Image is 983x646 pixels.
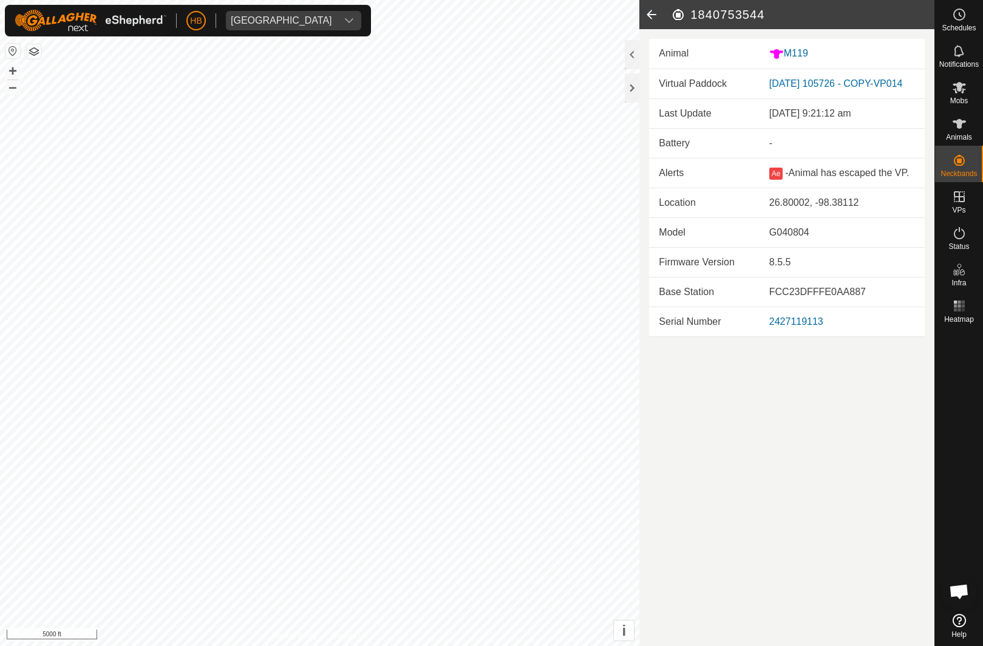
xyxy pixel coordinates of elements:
[942,24,976,32] span: Schedules
[785,168,788,178] span: -
[649,277,759,307] td: Base Station
[649,69,759,99] td: Virtual Paddock
[769,136,915,151] div: -
[769,255,915,270] div: 8.5.5
[946,134,972,141] span: Animals
[671,7,934,22] h2: 1840753544
[935,609,983,643] a: Help
[5,80,20,94] button: –
[769,46,915,61] div: M119
[614,620,634,641] button: i
[337,11,361,30] div: dropdown trigger
[944,316,974,323] span: Heatmap
[649,158,759,188] td: Alerts
[939,61,979,68] span: Notifications
[622,622,626,639] span: i
[649,188,759,217] td: Location
[769,168,783,180] button: Ae
[649,307,759,336] td: Serial Number
[5,64,20,78] button: +
[769,285,915,299] div: FCC23DFFFE0AA887
[27,44,41,59] button: Map Layers
[5,44,20,58] button: Reset Map
[952,206,965,214] span: VPs
[950,97,968,104] span: Mobs
[332,630,367,641] a: Contact Us
[769,225,915,240] div: G040804
[226,11,337,30] span: Visnaga Ranch
[951,631,967,638] span: Help
[649,99,759,129] td: Last Update
[649,217,759,247] td: Model
[649,247,759,277] td: Firmware Version
[15,10,166,32] img: Gallagher Logo
[231,16,332,25] div: [GEOGRAPHIC_DATA]
[769,195,915,210] div: 26.80002, -98.38112
[649,128,759,158] td: Battery
[789,168,910,178] span: Animal has escaped the VP.
[941,573,978,610] div: Open chat
[272,630,318,641] a: Privacy Policy
[940,170,977,177] span: Neckbands
[948,243,969,250] span: Status
[769,78,903,89] a: [DATE] 105726 - COPY-VP014
[769,316,823,327] a: 2427119113
[190,15,202,27] span: HB
[769,106,915,121] div: [DATE] 9:21:12 am
[649,39,759,69] td: Animal
[951,279,966,287] span: Infra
